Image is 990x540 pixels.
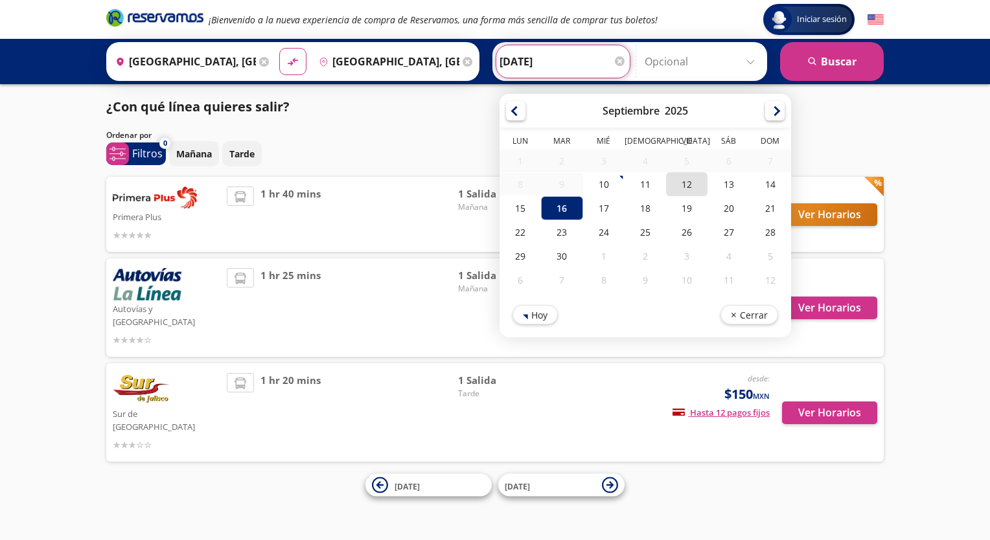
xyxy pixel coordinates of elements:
[458,268,549,283] span: 1 Salida
[106,8,203,31] a: Brand Logo
[750,150,791,172] div: 07-Sep-25
[780,42,884,81] button: Buscar
[541,150,582,172] div: 02-Sep-25
[541,135,582,150] th: Martes
[458,283,549,295] span: Mañana
[113,268,181,300] img: Autovías y La Línea
[314,45,459,78] input: Buscar Destino
[792,13,852,26] span: Iniciar sesión
[666,135,708,150] th: Viernes
[583,172,625,196] div: 10-Sep-25
[541,196,582,220] div: 16-Sep-25
[750,196,791,220] div: 21-Sep-25
[724,385,770,404] span: $150
[541,244,582,268] div: 30-Sep-25
[512,305,558,324] button: Hoy
[500,196,541,220] div: 15-Sep-25
[583,150,625,172] div: 03-Sep-25
[176,147,212,161] p: Mañana
[625,150,666,172] div: 04-Sep-25
[110,45,256,78] input: Buscar Origen
[750,268,791,292] div: 12-Oct-25
[868,12,884,28] button: English
[583,244,625,268] div: 01-Oct-25
[708,196,749,220] div: 20-Sep-25
[708,135,749,150] th: Sábado
[500,173,541,196] div: 08-Sep-25
[625,135,666,150] th: Jueves
[163,138,167,149] span: 0
[782,401,877,424] button: Ver Horarios
[113,373,170,405] img: Sur de Jalisco
[583,196,625,220] div: 17-Sep-25
[458,373,549,388] span: 1 Salida
[458,201,549,213] span: Mañana
[720,305,778,324] button: Cerrar
[583,268,625,292] div: 08-Oct-25
[782,297,877,319] button: Ver Horarios
[665,104,688,118] div: 2025
[106,97,290,117] p: ¿Con qué línea quieres salir?
[748,373,770,384] em: desde:
[541,173,582,196] div: 09-Sep-25
[113,208,220,224] p: Primera Plus
[583,220,625,244] div: 24-Sep-25
[458,186,549,201] span: 1 Salida
[229,147,255,161] p: Tarde
[458,388,549,399] span: Tarde
[260,268,321,347] span: 1 hr 25 mins
[113,405,220,433] p: Sur de [GEOGRAPHIC_DATA]
[753,391,770,401] small: MXN
[750,172,791,196] div: 14-Sep-25
[708,220,749,244] div: 27-Sep-25
[666,172,708,196] div: 12-Sep-25
[365,474,492,497] button: [DATE]
[209,14,658,26] em: ¡Bienvenido a la nueva experiencia de compra de Reservamos, una forma más sencilla de comprar tus...
[645,45,761,78] input: Opcional
[750,244,791,268] div: 05-Oct-25
[708,244,749,268] div: 04-Oct-25
[260,186,321,242] span: 1 hr 40 mins
[583,135,625,150] th: Miércoles
[222,141,262,166] button: Tarde
[666,196,708,220] div: 19-Sep-25
[603,104,660,118] div: Septiembre
[498,474,625,497] button: [DATE]
[500,268,541,292] div: 06-Oct-25
[260,373,321,452] span: 1 hr 20 mins
[625,220,666,244] div: 25-Sep-25
[708,268,749,292] div: 11-Oct-25
[395,480,420,491] span: [DATE]
[541,220,582,244] div: 23-Sep-25
[782,203,877,226] button: Ver Horarios
[113,186,197,208] img: Primera Plus
[505,480,530,491] span: [DATE]
[106,142,166,165] button: 0Filtros
[106,129,152,141] p: Ordenar por
[673,407,770,418] span: Hasta 12 pagos fijos
[541,268,582,292] div: 07-Oct-25
[625,268,666,292] div: 09-Oct-25
[625,172,666,196] div: 11-Sep-25
[625,244,666,268] div: 02-Oct-25
[500,135,541,150] th: Lunes
[750,135,791,150] th: Domingo
[708,150,749,172] div: 06-Sep-25
[666,220,708,244] div: 26-Sep-25
[666,150,708,172] div: 05-Sep-25
[169,141,219,166] button: Mañana
[750,220,791,244] div: 28-Sep-25
[113,300,220,328] p: Autovías y [GEOGRAPHIC_DATA]
[500,150,541,172] div: 01-Sep-25
[500,45,627,78] input: Elegir Fecha
[625,196,666,220] div: 18-Sep-25
[500,244,541,268] div: 29-Sep-25
[106,8,203,27] i: Brand Logo
[666,268,708,292] div: 10-Oct-25
[500,220,541,244] div: 22-Sep-25
[708,172,749,196] div: 13-Sep-25
[666,244,708,268] div: 03-Oct-25
[132,146,163,161] p: Filtros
